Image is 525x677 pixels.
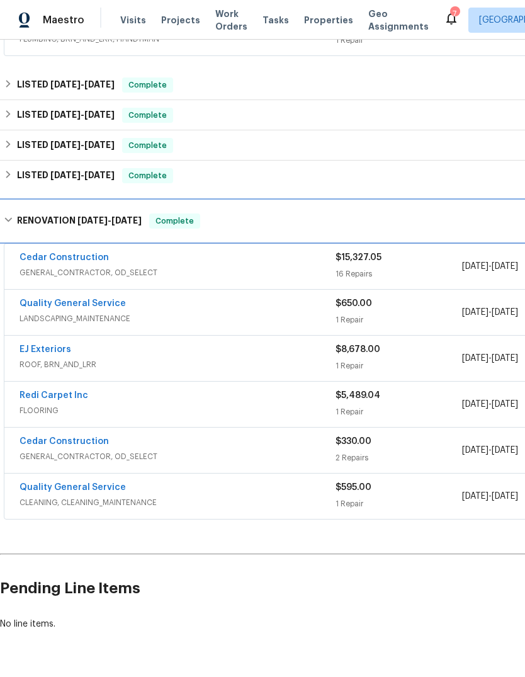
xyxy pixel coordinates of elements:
[20,266,336,279] span: GENERAL_CONTRACTOR, OD_SELECT
[450,8,459,20] div: 7
[50,110,81,119] span: [DATE]
[336,299,372,308] span: $650.00
[336,314,462,326] div: 1 Repair
[50,80,115,89] span: -
[123,79,172,91] span: Complete
[336,253,381,262] span: $15,327.05
[20,299,126,308] a: Quality General Service
[462,490,518,503] span: -
[123,109,172,122] span: Complete
[336,498,462,510] div: 1 Repair
[462,352,518,365] span: -
[462,262,488,271] span: [DATE]
[462,444,518,457] span: -
[462,446,488,455] span: [DATE]
[462,400,488,409] span: [DATE]
[17,213,142,229] h6: RENOVATION
[84,140,115,149] span: [DATE]
[20,483,126,492] a: Quality General Service
[50,140,115,149] span: -
[336,406,462,418] div: 1 Repair
[492,446,518,455] span: [DATE]
[77,216,108,225] span: [DATE]
[50,140,81,149] span: [DATE]
[123,169,172,182] span: Complete
[262,16,289,25] span: Tasks
[336,437,371,446] span: $330.00
[50,171,81,179] span: [DATE]
[336,452,462,464] div: 2 Repairs
[20,253,109,262] a: Cedar Construction
[462,492,488,501] span: [DATE]
[462,306,518,319] span: -
[462,354,488,363] span: [DATE]
[492,354,518,363] span: [DATE]
[43,14,84,26] span: Maestro
[20,404,336,417] span: FLOORING
[492,492,518,501] span: [DATE]
[120,14,146,26] span: Visits
[20,391,88,400] a: Redi Carpet Inc
[336,360,462,372] div: 1 Repair
[50,80,81,89] span: [DATE]
[20,450,336,463] span: GENERAL_CONTRACTOR, OD_SELECT
[84,110,115,119] span: [DATE]
[20,358,336,371] span: ROOF, BRN_AND_LRR
[336,391,380,400] span: $5,489.04
[20,496,336,509] span: CLEANING, CLEANING_MAINTENANCE
[368,8,429,33] span: Geo Assignments
[17,108,115,123] h6: LISTED
[150,215,199,227] span: Complete
[84,171,115,179] span: [DATE]
[336,483,371,492] span: $595.00
[462,260,518,273] span: -
[123,139,172,152] span: Complete
[77,216,142,225] span: -
[462,308,488,317] span: [DATE]
[336,34,462,47] div: 1 Repair
[20,345,71,354] a: EJ Exteriors
[161,14,200,26] span: Projects
[20,312,336,325] span: LANDSCAPING_MAINTENANCE
[17,168,115,183] h6: LISTED
[304,14,353,26] span: Properties
[50,110,115,119] span: -
[111,216,142,225] span: [DATE]
[336,345,380,354] span: $8,678.00
[492,262,518,271] span: [DATE]
[50,171,115,179] span: -
[84,80,115,89] span: [DATE]
[20,437,109,446] a: Cedar Construction
[462,398,518,411] span: -
[492,308,518,317] span: [DATE]
[215,8,247,33] span: Work Orders
[17,138,115,153] h6: LISTED
[17,77,115,93] h6: LISTED
[336,268,462,280] div: 16 Repairs
[492,400,518,409] span: [DATE]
